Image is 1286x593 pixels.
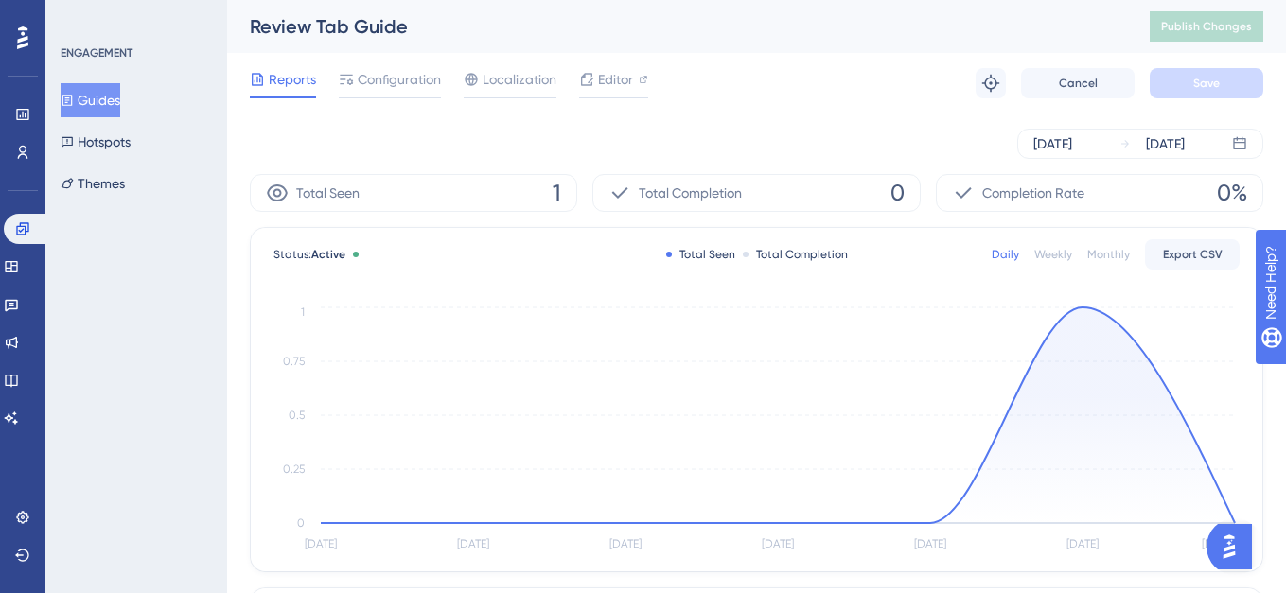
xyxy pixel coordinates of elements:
div: Daily [992,247,1019,262]
span: Save [1193,76,1220,91]
button: Guides [61,83,120,117]
tspan: 0 [297,516,305,530]
iframe: UserGuiding AI Assistant Launcher [1207,518,1263,575]
span: Localization [483,68,556,91]
span: Status: [273,247,345,262]
tspan: [DATE] [914,537,946,550]
span: Cancel [1059,76,1098,91]
span: Reports [269,68,316,91]
span: Total Seen [296,182,360,204]
button: Save [1150,68,1263,98]
div: Total Completion [743,247,848,262]
div: Review Tab Guide [250,13,1102,40]
tspan: [DATE] [609,537,642,550]
tspan: 0.25 [283,462,305,476]
span: Total Completion [639,182,742,204]
div: [DATE] [1146,132,1185,155]
tspan: 0.75 [283,355,305,368]
span: Completion Rate [982,182,1084,204]
tspan: [DATE] [457,537,489,550]
button: Hotspots [61,125,131,159]
tspan: [DATE] [305,537,337,550]
div: Weekly [1034,247,1072,262]
span: Export CSV [1163,247,1223,262]
div: ENGAGEMENT [61,45,132,61]
button: Export CSV [1145,239,1240,270]
span: Need Help? [44,5,118,27]
div: [DATE] [1033,132,1072,155]
span: 0% [1217,178,1247,208]
span: Configuration [358,68,441,91]
span: Publish Changes [1161,19,1252,34]
tspan: [DATE] [762,537,794,550]
span: Editor [598,68,633,91]
span: 0 [890,178,905,208]
button: Themes [61,166,125,201]
button: Publish Changes [1150,11,1263,42]
tspan: [DATE] [1066,537,1099,550]
span: Active [311,248,345,261]
tspan: 1 [301,305,305,319]
div: Monthly [1087,247,1130,262]
div: Total Seen [666,247,735,262]
tspan: [DATE] [1202,537,1234,550]
tspan: 0.5 [289,409,305,422]
button: Cancel [1021,68,1135,98]
span: 1 [553,178,561,208]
